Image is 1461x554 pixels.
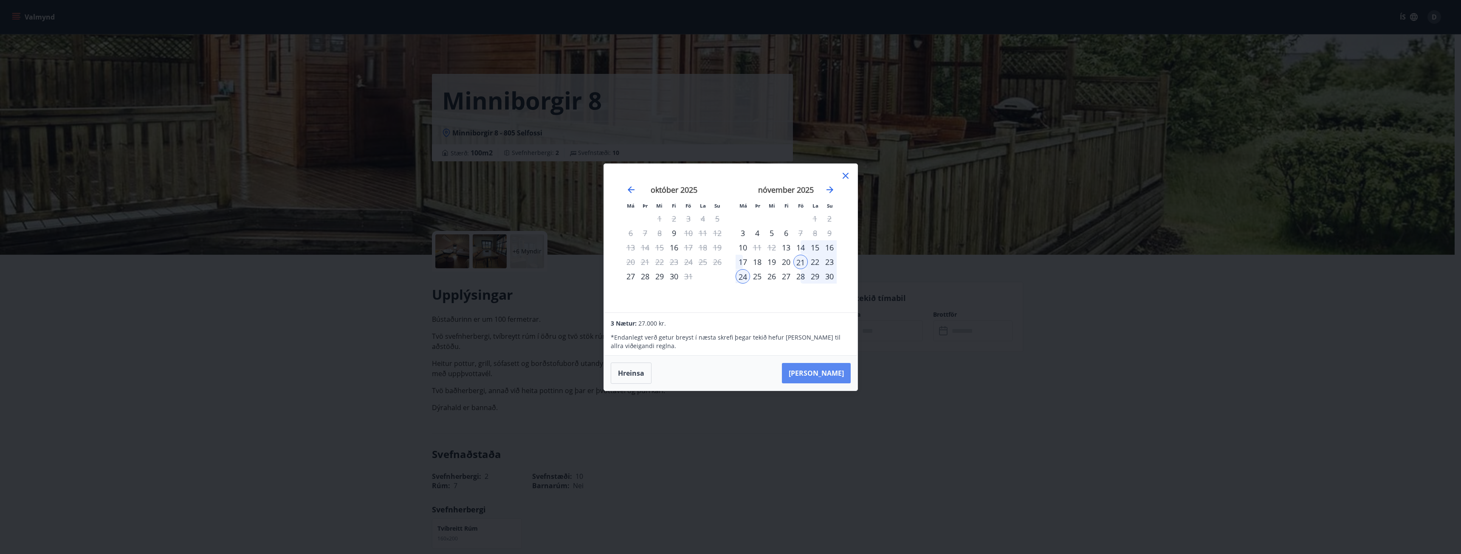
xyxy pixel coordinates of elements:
div: 5 [764,226,779,240]
button: Hreinsa [611,363,652,384]
div: Aðeins innritun í boði [623,269,638,284]
small: Su [827,202,833,209]
td: Not available. sunnudagur, 9. nóvember 2025 [822,226,837,240]
div: 18 [750,255,764,269]
td: Choose mánudagur, 3. nóvember 2025 as your check-in date. It’s available. [736,226,750,240]
small: Fi [784,202,789,209]
td: Not available. miðvikudagur, 8. október 2025 [652,226,667,240]
td: Not available. miðvikudagur, 1. október 2025 [652,211,667,226]
td: Choose laugardagur, 29. nóvember 2025 as your check-in date. It’s available. [808,269,822,284]
td: Not available. sunnudagur, 26. október 2025 [710,255,725,269]
td: Choose fimmtudagur, 9. október 2025 as your check-in date. It’s available. [667,226,681,240]
td: Not available. föstudagur, 3. október 2025 [681,211,696,226]
small: Fi [672,202,676,209]
td: Not available. sunnudagur, 2. nóvember 2025 [822,211,837,226]
div: 21 [793,255,808,269]
td: Not available. miðvikudagur, 15. október 2025 [652,240,667,255]
div: 22 [808,255,822,269]
td: Choose þriðjudagur, 11. nóvember 2025 as your check-in date. It’s available. [750,240,764,255]
small: Þr [643,202,648,209]
div: 29 [652,269,667,284]
td: Choose mánudagur, 17. nóvember 2025 as your check-in date. It’s available. [736,255,750,269]
td: Not available. laugardagur, 11. október 2025 [696,226,710,240]
div: Aðeins útritun í boði [681,240,696,255]
td: Choose sunnudagur, 30. nóvember 2025 as your check-in date. It’s available. [822,269,837,284]
td: Choose fimmtudagur, 6. nóvember 2025 as your check-in date. It’s available. [779,226,793,240]
span: 27.000 kr. [638,319,666,327]
div: 28 [638,269,652,284]
td: Selected. sunnudagur, 23. nóvember 2025 [822,255,837,269]
div: Aðeins útritun í boði [681,226,696,240]
td: Choose fimmtudagur, 20. nóvember 2025 as your check-in date. It’s available. [779,255,793,269]
small: Má [627,202,635,209]
small: Mi [656,202,663,209]
div: Aðeins innritun í boði [736,240,750,255]
td: Choose fimmtudagur, 16. október 2025 as your check-in date. It’s available. [667,240,681,255]
small: Þr [755,202,760,209]
td: Choose laugardagur, 15. nóvember 2025 as your check-in date. It’s available. [808,240,822,255]
div: 6 [779,226,793,240]
td: Choose föstudagur, 31. október 2025 as your check-in date. It’s available. [681,269,696,284]
small: Su [714,202,720,209]
td: Choose þriðjudagur, 18. nóvember 2025 as your check-in date. It’s available. [750,255,764,269]
div: Aðeins útritun í boði [793,226,808,240]
div: 26 [764,269,779,284]
strong: október 2025 [651,185,697,195]
div: 14 [793,240,808,255]
td: Not available. laugardagur, 25. október 2025 [696,255,710,269]
div: Move backward to switch to the previous month. [626,185,636,195]
td: Not available. fimmtudagur, 23. október 2025 [667,255,681,269]
td: Choose föstudagur, 17. október 2025 as your check-in date. It’s available. [681,240,696,255]
small: Fö [798,202,804,209]
td: Not available. föstudagur, 24. október 2025 [681,255,696,269]
small: Má [739,202,747,209]
div: 17 [736,255,750,269]
td: Not available. miðvikudagur, 12. nóvember 2025 [764,240,779,255]
td: Choose föstudagur, 10. október 2025 as your check-in date. It’s available. [681,226,696,240]
td: Choose miðvikudagur, 26. nóvember 2025 as your check-in date. It’s available. [764,269,779,284]
td: Choose miðvikudagur, 29. október 2025 as your check-in date. It’s available. [652,269,667,284]
td: Not available. þriðjudagur, 21. október 2025 [638,255,652,269]
div: Aðeins útritun í boði [750,240,764,255]
div: Aðeins innritun í boði [667,226,681,240]
div: Aðeins innritun í boði [667,240,681,255]
td: Choose mánudagur, 27. október 2025 as your check-in date. It’s available. [623,269,638,284]
div: 24 [736,269,750,284]
div: 19 [764,255,779,269]
td: Not available. laugardagur, 18. október 2025 [696,240,710,255]
td: Choose mánudagur, 10. nóvember 2025 as your check-in date. It’s available. [736,240,750,255]
td: Selected as end date. mánudagur, 24. nóvember 2025 [736,269,750,284]
div: Aðeins útritun í boði [681,269,696,284]
td: Choose þriðjudagur, 4. nóvember 2025 as your check-in date. It’s available. [750,226,764,240]
td: Choose föstudagur, 28. nóvember 2025 as your check-in date. It’s available. [793,269,808,284]
div: 23 [822,255,837,269]
div: 30 [822,269,837,284]
div: 16 [822,240,837,255]
td: Not available. sunnudagur, 19. október 2025 [710,240,725,255]
div: 30 [667,269,681,284]
td: Choose föstudagur, 14. nóvember 2025 as your check-in date. It’s available. [793,240,808,255]
td: Choose fimmtudagur, 30. október 2025 as your check-in date. It’s available. [667,269,681,284]
td: Choose föstudagur, 7. nóvember 2025 as your check-in date. It’s available. [793,226,808,240]
td: Not available. laugardagur, 4. október 2025 [696,211,710,226]
div: Calendar [614,174,847,302]
td: Not available. mánudagur, 6. október 2025 [623,226,638,240]
span: 3 Nætur: [611,319,637,327]
div: 27 [779,269,793,284]
small: La [812,202,818,209]
button: [PERSON_NAME] [782,363,851,383]
td: Not available. miðvikudagur, 22. október 2025 [652,255,667,269]
div: 20 [779,255,793,269]
td: Choose fimmtudagur, 27. nóvember 2025 as your check-in date. It’s available. [779,269,793,284]
td: Not available. sunnudagur, 5. október 2025 [710,211,725,226]
td: Choose sunnudagur, 16. nóvember 2025 as your check-in date. It’s available. [822,240,837,255]
div: 25 [750,269,764,284]
p: * Endanlegt verð getur breyst í næsta skrefi þegar tekið hefur [PERSON_NAME] til allra viðeigandi... [611,333,850,350]
small: Mi [769,202,775,209]
td: Not available. laugardagur, 1. nóvember 2025 [808,211,822,226]
td: Not available. mánudagur, 20. október 2025 [623,255,638,269]
td: Not available. fimmtudagur, 2. október 2025 [667,211,681,226]
td: Selected as start date. föstudagur, 21. nóvember 2025 [793,255,808,269]
td: Choose þriðjudagur, 28. október 2025 as your check-in date. It’s available. [638,269,652,284]
div: 4 [750,226,764,240]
